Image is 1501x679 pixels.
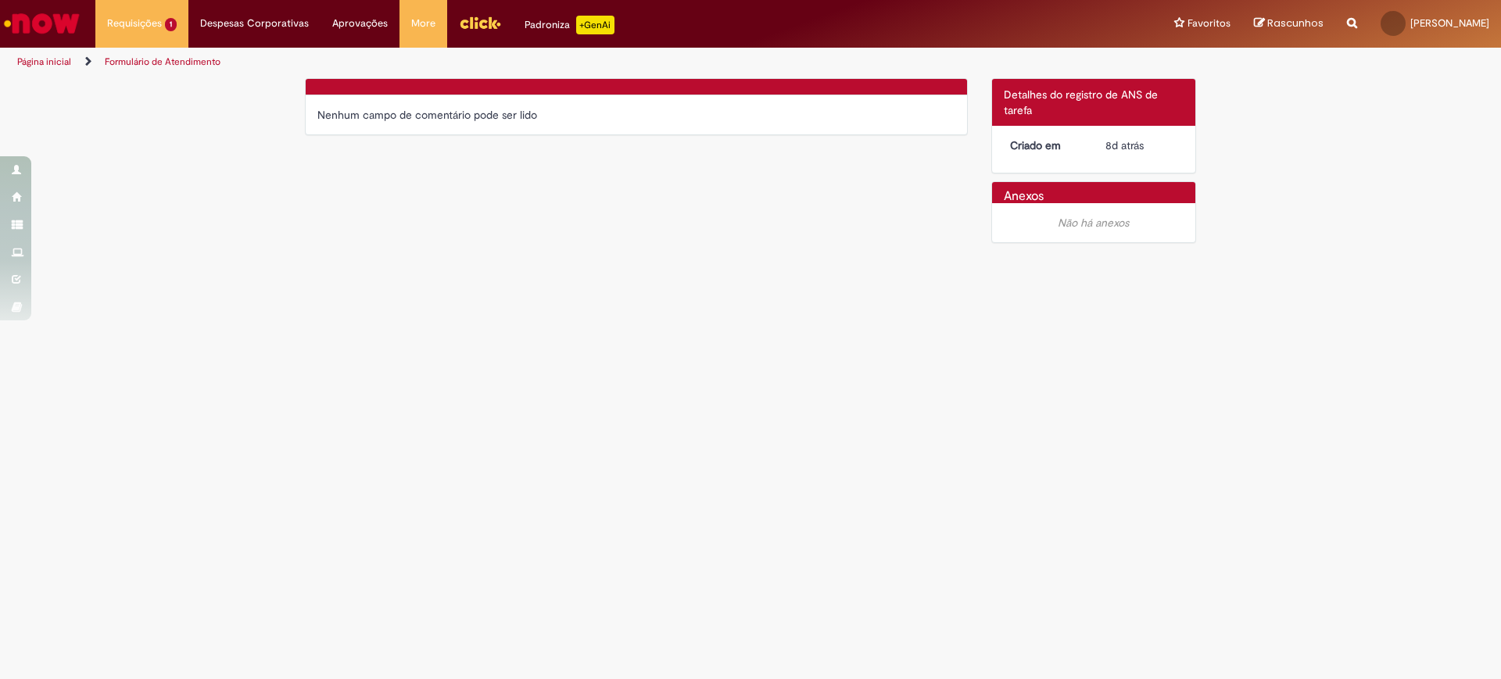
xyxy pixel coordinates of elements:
h2: Anexos [1004,190,1044,204]
div: Padroniza [525,16,614,34]
span: Despesas Corporativas [200,16,309,31]
a: Página inicial [17,55,71,68]
span: Aprovações [332,16,388,31]
span: Detalhes do registro de ANS de tarefa [1004,88,1158,117]
span: 8d atrás [1105,138,1144,152]
img: ServiceNow [2,8,82,39]
a: Rascunhos [1254,16,1324,31]
span: More [411,16,435,31]
div: 22/09/2025 15:11:07 [1105,138,1178,153]
div: Nenhum campo de comentário pode ser lido [317,107,955,123]
time: 22/09/2025 15:11:07 [1105,138,1144,152]
span: Requisições [107,16,162,31]
span: Favoritos [1188,16,1231,31]
a: Formulário de Atendimento [105,55,220,68]
span: 1 [165,18,177,31]
span: [PERSON_NAME] [1410,16,1489,30]
span: Rascunhos [1267,16,1324,30]
dt: Criado em [998,138,1094,153]
em: Não há anexos [1058,216,1129,230]
ul: Trilhas de página [12,48,989,77]
p: +GenAi [576,16,614,34]
img: click_logo_yellow_360x200.png [459,11,501,34]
